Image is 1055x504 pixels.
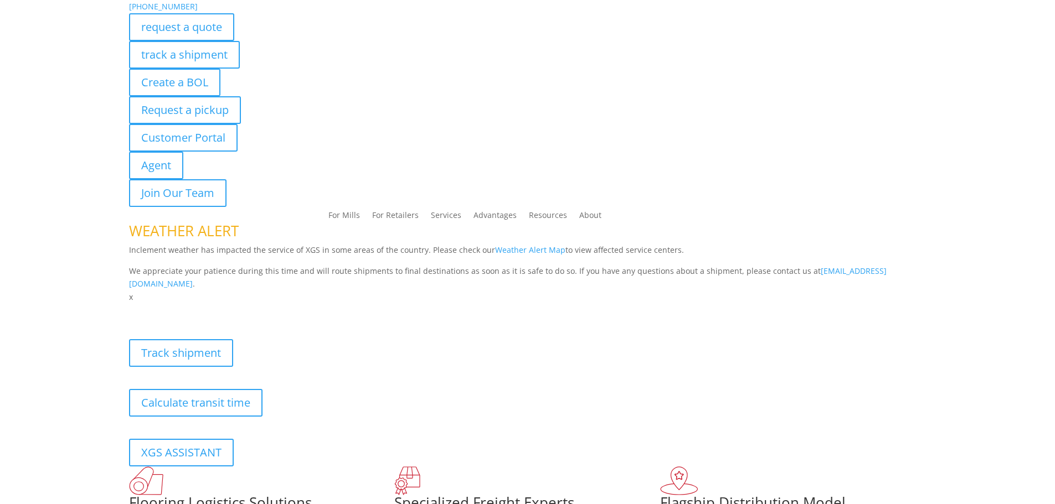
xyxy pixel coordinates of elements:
b: Visibility, transparency, and control for your entire supply chain. [129,305,376,316]
a: For Retailers [372,211,419,224]
p: Inclement weather has impacted the service of XGS in some areas of the country. Please check our ... [129,243,927,264]
a: Agent [129,152,183,179]
p: x [129,290,927,304]
img: xgs-icon-flagship-distribution-model-red [660,466,698,495]
a: Customer Portal [129,124,238,152]
a: Create a BOL [129,69,220,96]
a: Weather Alert Map [495,245,565,255]
p: We appreciate your patience during this time and will route shipments to final destinations as so... [129,264,927,291]
a: Calculate transit time [129,389,263,417]
a: request a quote [129,13,234,41]
a: Request a pickup [129,96,241,124]
a: track a shipment [129,41,240,69]
a: Services [431,211,461,224]
a: Resources [529,211,567,224]
a: For Mills [328,211,360,224]
a: About [579,211,601,224]
a: Track shipment [129,339,233,367]
a: Join Our Team [129,179,227,207]
img: xgs-icon-focused-on-flooring-red [394,466,420,495]
span: WEATHER ALERT [129,221,239,241]
a: Advantages [474,211,517,224]
a: [PHONE_NUMBER] [129,1,198,12]
a: XGS ASSISTANT [129,439,234,466]
img: xgs-icon-total-supply-chain-intelligence-red [129,466,163,495]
